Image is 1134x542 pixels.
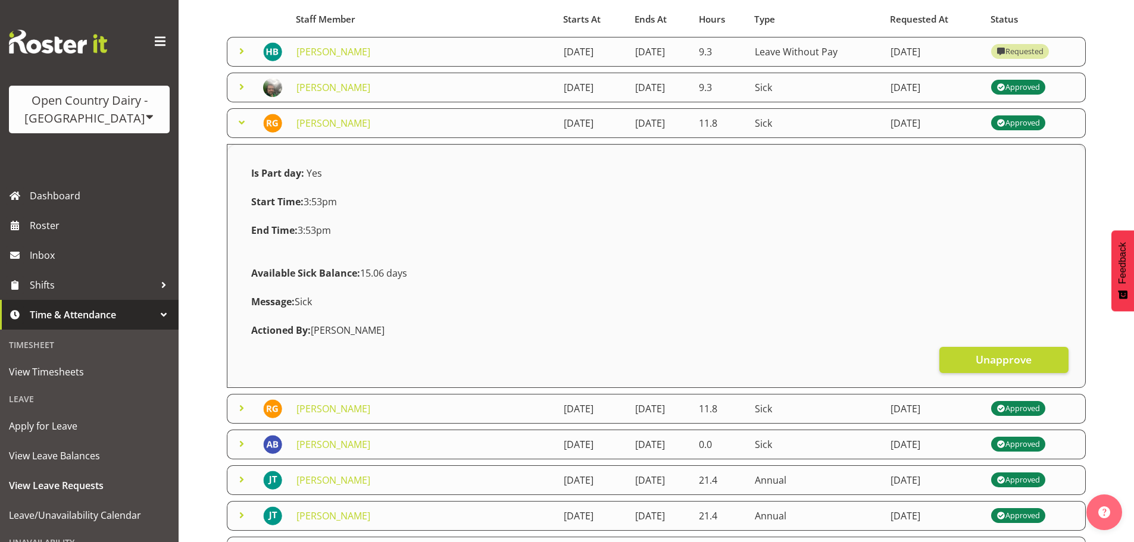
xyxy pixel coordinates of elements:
strong: Available Sick Balance: [251,267,360,280]
span: Staff Member [296,12,355,26]
td: [DATE] [883,73,984,102]
a: [PERSON_NAME] [296,438,370,451]
td: [DATE] [557,73,628,102]
td: [DATE] [883,108,984,138]
td: [DATE] [883,37,984,67]
img: raymond-george10054.jpg [263,399,282,418]
a: View Timesheets [3,357,176,387]
td: [DATE] [883,465,984,495]
div: Sick [244,287,1069,316]
span: Apply for Leave [9,417,170,435]
a: [PERSON_NAME] [296,45,370,58]
td: 9.3 [692,73,747,102]
td: 9.3 [692,37,747,67]
span: View Leave Balances [9,447,170,465]
strong: Message: [251,295,295,308]
span: 3:53pm [251,224,331,237]
td: Annual [748,501,883,531]
a: Apply for Leave [3,411,176,441]
img: Rosterit website logo [9,30,107,54]
a: [PERSON_NAME] [296,81,370,94]
span: Roster [30,217,173,234]
td: Annual [748,465,883,495]
td: [DATE] [557,430,628,459]
a: View Leave Requests [3,471,176,500]
td: [DATE] [628,108,692,138]
img: hayden-batt7420.jpg [263,42,282,61]
img: help-xxl-2.png [1098,506,1110,518]
strong: End Time: [251,224,298,237]
td: [DATE] [557,501,628,531]
div: Approved [996,473,1039,487]
td: [DATE] [628,430,692,459]
a: [PERSON_NAME] [296,509,370,522]
strong: Start Time: [251,195,304,208]
div: Requested [996,45,1043,59]
span: Requested At [890,12,948,26]
a: [PERSON_NAME] [296,117,370,130]
div: Approved [996,509,1039,523]
span: 3:53pm [251,195,337,208]
td: 11.8 [692,394,747,424]
td: [DATE] [557,394,628,424]
td: [DATE] [628,37,692,67]
td: [DATE] [628,465,692,495]
span: Leave/Unavailability Calendar [9,506,170,524]
strong: Actioned By: [251,324,311,337]
img: ashley-bragg10317.jpg [263,435,282,454]
div: Open Country Dairy - [GEOGRAPHIC_DATA] [21,92,158,127]
td: [DATE] [883,501,984,531]
strong: Is Part day: [251,167,304,180]
td: [DATE] [557,108,628,138]
span: Shifts [30,276,155,294]
span: Dashboard [30,187,173,205]
td: [DATE] [557,37,628,67]
div: 15.06 days [244,259,1069,287]
a: [PERSON_NAME] [296,402,370,415]
td: Sick [748,394,883,424]
span: Feedback [1117,242,1128,284]
td: 0.0 [692,430,747,459]
img: jack-townley11648.jpg [263,506,282,525]
a: [PERSON_NAME] [296,474,370,487]
div: Approved [996,437,1039,452]
td: Sick [748,430,883,459]
span: Inbox [30,246,173,264]
div: [PERSON_NAME] [244,316,1069,344]
span: Status [991,12,1018,26]
td: [DATE] [883,394,984,424]
td: 21.4 [692,501,747,531]
img: jack-townley11648.jpg [263,471,282,490]
span: Starts At [563,12,601,26]
span: Type [754,12,775,26]
span: Ends At [635,12,667,26]
span: Yes [307,167,322,180]
span: Time & Attendance [30,306,155,324]
td: [DATE] [628,501,692,531]
span: Hours [699,12,725,26]
span: View Timesheets [9,363,170,381]
img: stacy-macaskilldb46b92e6c02b04e1963fa17893bc948.png [263,78,282,97]
td: [DATE] [628,394,692,424]
td: [DATE] [628,73,692,102]
td: Sick [748,108,883,138]
div: Leave [3,387,176,411]
img: raymond-george10054.jpg [263,114,282,133]
span: View Leave Requests [9,477,170,494]
div: Approved [996,116,1039,130]
td: [DATE] [557,465,628,495]
div: Approved [996,80,1039,95]
td: [DATE] [883,430,984,459]
td: 21.4 [692,465,747,495]
div: Approved [996,402,1039,416]
div: Timesheet [3,333,176,357]
td: Sick [748,73,883,102]
td: Leave Without Pay [748,37,883,67]
button: Feedback - Show survey [1111,230,1134,311]
td: 11.8 [692,108,747,138]
a: Leave/Unavailability Calendar [3,500,176,530]
button: Unapprove [939,347,1069,373]
span: Unapprove [976,352,1032,367]
a: View Leave Balances [3,441,176,471]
